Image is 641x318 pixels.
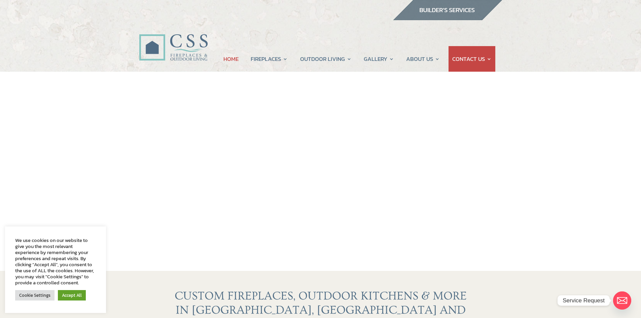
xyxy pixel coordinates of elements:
a: HOME [223,46,239,72]
a: OUTDOOR LIVING [300,46,352,72]
a: Cookie Settings [15,290,55,301]
a: ABOUT US [406,46,440,72]
a: builder services construction supply [393,14,502,23]
a: CONTACT US [452,46,492,72]
div: We use cookies on our website to give you the most relevant experience by remembering your prefer... [15,237,96,286]
a: GALLERY [364,46,394,72]
a: Email [613,291,631,310]
img: CSS Fireplaces & Outdoor Living (Formerly Construction Solutions & Supply)- Jacksonville Ormond B... [139,15,208,64]
a: Accept All [58,290,86,301]
a: FIREPLACES [251,46,288,72]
